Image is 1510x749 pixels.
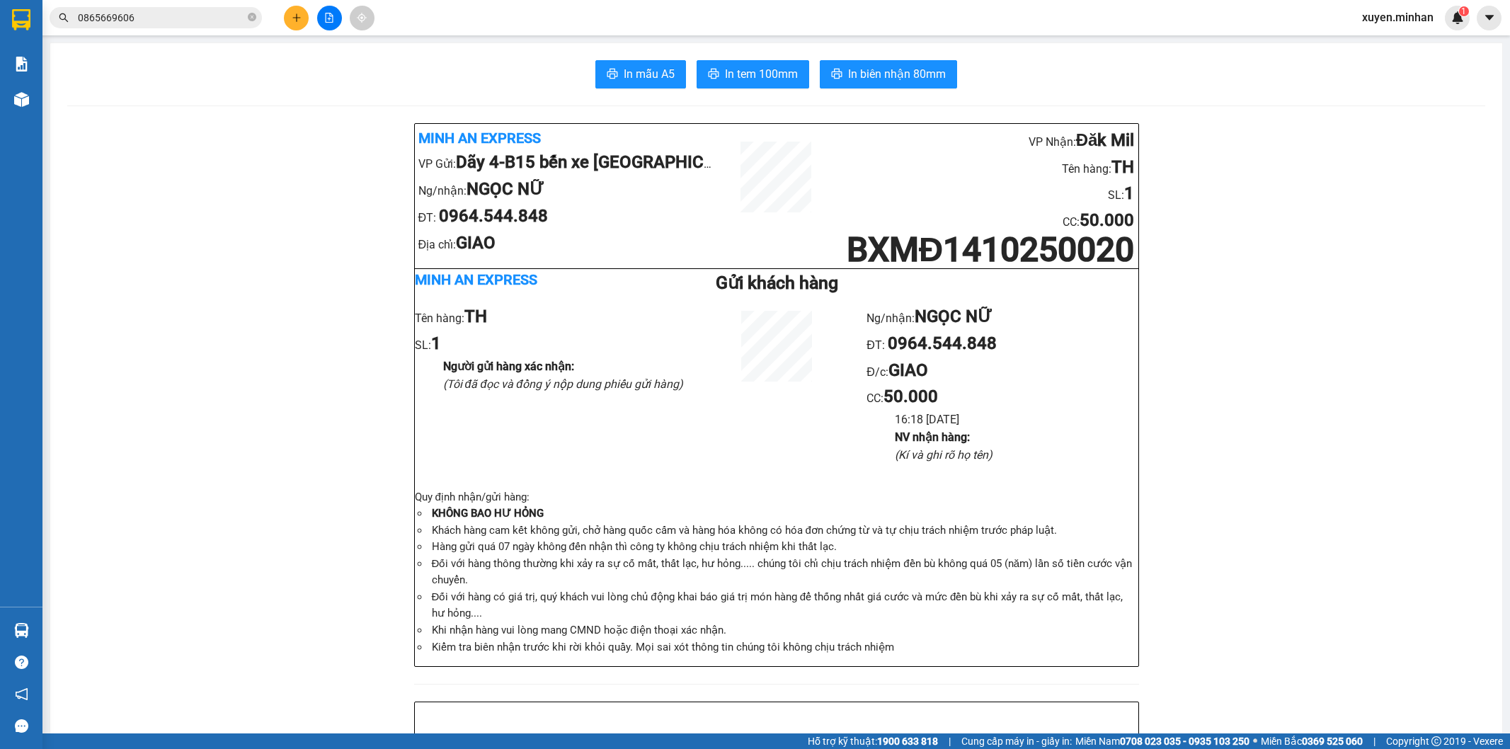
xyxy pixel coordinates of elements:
[1451,11,1464,24] img: icon-new-feature
[1483,11,1496,24] span: caret-down
[443,360,574,373] b: Người gửi hàng xác nhận :
[429,522,1138,539] li: Khách hàng cam kết không gửi, chở hàng quốc cấm và hàng hóa không có hóa đơn chứng từ và tự chịu ...
[866,304,1138,464] ul: CC
[883,387,938,406] b: 50.000
[429,556,1138,589] li: Đối với hàng thông thường khi xảy ra sự cố mất, thất lạc, hư hỏng..... chúng tôi chỉ chịu trách n...
[78,10,245,25] input: Tìm tên, số ĐT hoặc mã đơn
[456,152,760,172] b: Dãy 4-B15 bến xe [GEOGRAPHIC_DATA]
[429,589,1138,622] li: Đối với hàng có giá trị, quý khách vui lòng chủ động khai báo giá trị món hàng để thống nhất giá ...
[467,179,544,199] b: NGỌC NỮ
[624,65,675,83] span: In mẫu A5
[15,687,28,701] span: notification
[418,149,717,176] li: VP Gửi:
[836,154,1135,181] li: Tên hàng:
[716,273,838,293] b: Gửi khách hàng
[895,448,993,462] i: (Kí và ghi rõ họ tên)
[12,9,30,30] img: logo-vxr
[848,65,946,83] span: In biên nhận 80mm
[1459,6,1469,16] sup: 1
[697,60,809,88] button: printerIn tem 100mm
[429,539,1138,556] li: Hàng gửi quá 07 ngày không đến nhận thì công ty không chịu trách nhiệm khi thất lạc.
[439,206,548,226] b: 0964.544.848
[1477,6,1502,30] button: caret-down
[418,203,717,230] li: ĐT:
[1124,183,1134,203] b: 1
[1111,157,1134,177] b: TH
[895,411,1138,428] li: 16:18 [DATE]
[292,13,302,23] span: plus
[429,622,1138,639] li: Khi nhận hàng vui lòng mang CMND hoặc điện thoại xác nhận.
[1351,8,1445,26] span: xuyen.minhan
[324,13,334,23] span: file-add
[14,57,29,72] img: solution-icon
[808,733,938,749] span: Hỗ trợ kỹ thuật:
[866,358,1138,384] li: Đ/c:
[595,60,686,88] button: printerIn mẫu A5
[831,68,842,81] span: printer
[915,307,993,326] b: NGỌC NỮ
[418,230,717,257] li: Địa chỉ:
[14,623,29,638] img: warehouse-icon
[1373,733,1375,749] span: |
[888,333,997,353] b: 0964.544.848
[350,6,374,30] button: aim
[881,391,938,405] span: :
[866,331,1138,358] li: ĐT:
[443,377,684,391] i: (Tôi đã đọc và đồng ý nộp dung phiếu gửi hàng)
[1120,736,1249,747] strong: 0708 023 035 - 0935 103 250
[1431,736,1441,746] span: copyright
[607,68,618,81] span: printer
[725,65,798,83] span: In tem 100mm
[456,233,496,253] b: GIAO
[15,656,28,669] span: question-circle
[431,333,441,353] b: 1
[418,130,541,147] b: Minh An Express
[866,304,1138,331] li: Ng/nhận:
[415,489,1138,656] div: Quy định nhận/gửi hàng :
[1080,210,1134,230] b: 50.000
[836,127,1135,154] li: VP Nhận:
[415,271,537,288] b: Minh An Express
[895,430,970,444] b: NV nhận hàng :
[418,176,717,203] li: Ng/nhận:
[317,6,342,30] button: file-add
[248,11,256,25] span: close-circle
[1461,6,1466,16] span: 1
[961,733,1072,749] span: Cung cấp máy in - giấy in:
[836,234,1135,265] h1: BXMĐ1410250020
[1076,130,1135,150] b: Đăk Mil
[1253,738,1257,744] span: ⚪️
[15,719,28,733] span: message
[708,68,719,81] span: printer
[1075,733,1249,749] span: Miền Nam
[432,507,544,520] strong: KHÔNG BAO HƯ HỎNG
[1077,215,1134,229] span: :
[820,60,957,88] button: printerIn biên nhận 80mm
[357,13,367,23] span: aim
[14,92,29,107] img: warehouse-icon
[59,13,69,23] span: search
[1261,733,1363,749] span: Miền Bắc
[248,13,256,21] span: close-circle
[836,207,1135,234] li: CC
[284,6,309,30] button: plus
[888,360,928,380] b: GIAO
[415,331,686,358] li: SL:
[877,736,938,747] strong: 1900 633 818
[949,733,951,749] span: |
[836,181,1135,207] li: SL:
[415,304,686,331] li: Tên hàng:
[1302,736,1363,747] strong: 0369 525 060
[464,307,487,326] b: TH
[429,639,1138,656] li: Kiểm tra biên nhận trước khi rời khỏi quầy. Mọi sai xót thông tin chúng tôi không chịu trách nhiệm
